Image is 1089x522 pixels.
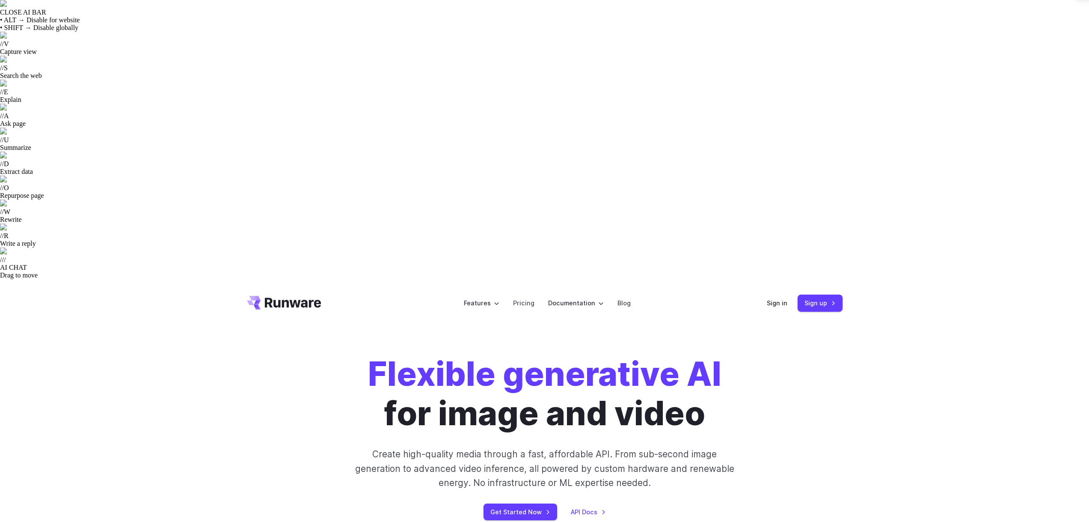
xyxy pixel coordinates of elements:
[767,298,787,308] a: Sign in
[354,447,735,490] p: Create high-quality media through a fast, affordable API. From sub-second image generation to adv...
[368,355,721,433] h1: for image and video
[798,295,843,311] a: Sign up
[484,504,557,520] a: Get Started Now
[464,298,499,308] label: Features
[513,298,534,308] a: Pricing
[247,296,321,310] a: Go to /
[548,298,604,308] label: Documentation
[368,354,721,394] strong: Flexible generative AI
[617,298,631,308] a: Blog
[571,507,606,517] a: API Docs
